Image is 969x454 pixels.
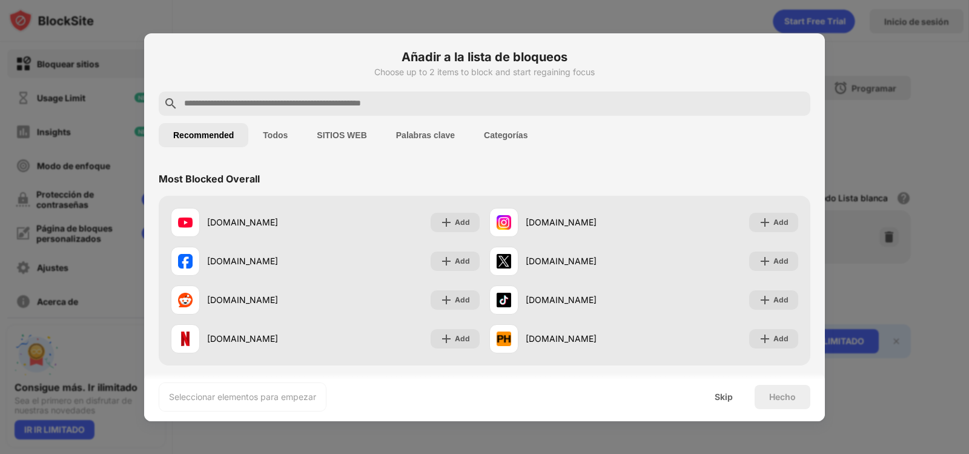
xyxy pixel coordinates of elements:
button: Palabras clave [382,123,469,147]
div: Most Blocked Overall [159,173,260,185]
img: favicons [497,293,511,307]
div: Skip [715,392,733,402]
div: Add [773,333,789,345]
div: [DOMAIN_NAME] [526,255,644,267]
img: favicons [178,332,193,346]
img: favicons [178,215,193,230]
div: Hecho [769,392,796,402]
div: [DOMAIN_NAME] [207,216,325,229]
div: [DOMAIN_NAME] [526,332,644,345]
div: [DOMAIN_NAME] [207,255,325,267]
div: Choose up to 2 items to block and start regaining focus [159,67,810,77]
div: [DOMAIN_NAME] [526,216,644,229]
img: favicons [497,254,511,269]
button: Recommended [159,123,248,147]
img: search.svg [164,96,178,111]
div: [DOMAIN_NAME] [526,293,644,306]
div: Add [455,294,470,306]
img: favicons [497,215,511,230]
div: [DOMAIN_NAME] [207,293,325,306]
div: Add [773,294,789,306]
div: Add [455,255,470,267]
img: favicons [178,254,193,269]
img: favicons [178,293,193,307]
button: Categorías [469,123,542,147]
div: [DOMAIN_NAME] [207,332,325,345]
div: Add [455,333,470,345]
button: SITIOS WEB [302,123,381,147]
div: Add [455,216,470,229]
div: Seleccionar elementos para empezar [169,391,316,403]
button: Todos [248,123,302,147]
img: favicons [497,332,511,346]
div: Add [773,216,789,229]
h6: Añadir a la lista de bloqueos [159,48,810,66]
div: Add [773,255,789,267]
